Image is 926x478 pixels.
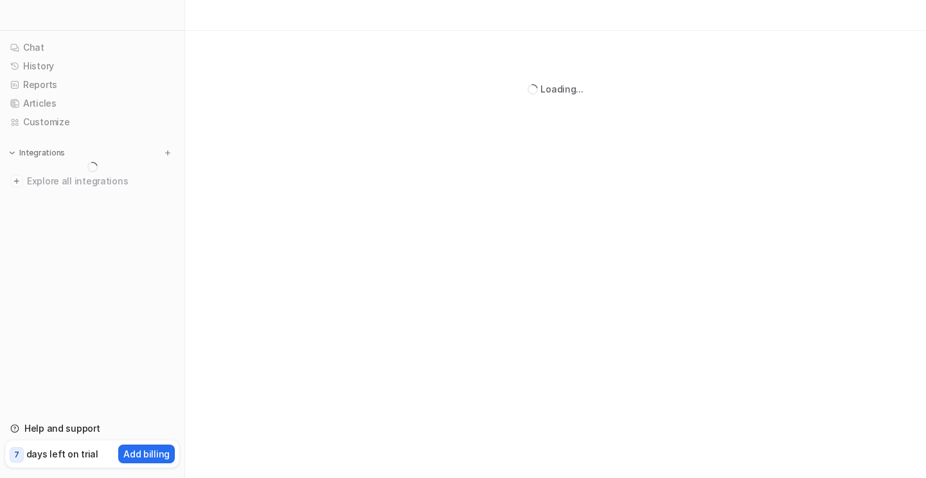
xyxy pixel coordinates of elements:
[123,447,170,461] p: Add billing
[19,148,65,158] p: Integrations
[540,82,583,96] div: Loading...
[5,57,179,75] a: History
[8,148,17,157] img: expand menu
[26,447,98,461] p: days left on trial
[5,420,179,438] a: Help and support
[5,76,179,94] a: Reports
[163,148,172,157] img: menu_add.svg
[27,171,174,191] span: Explore all integrations
[14,449,19,461] p: 7
[5,113,179,131] a: Customize
[5,146,69,159] button: Integrations
[5,172,179,190] a: Explore all integrations
[5,94,179,112] a: Articles
[118,445,175,463] button: Add billing
[10,175,23,188] img: explore all integrations
[5,39,179,57] a: Chat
